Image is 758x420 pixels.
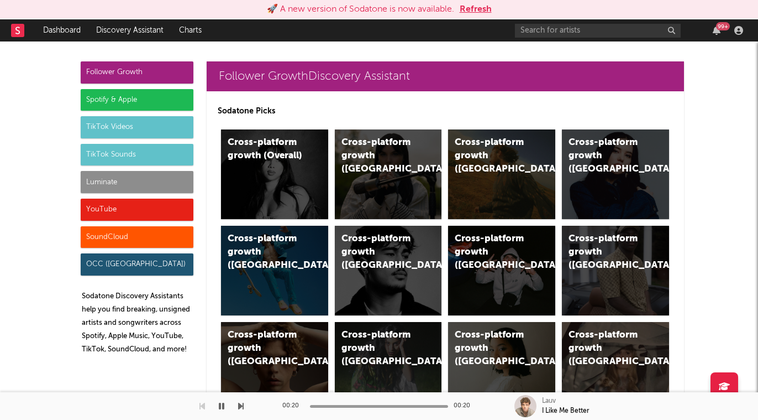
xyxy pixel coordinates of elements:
[221,129,328,219] a: Cross-platform growth (Overall)
[81,61,193,84] div: Follower Growth
[568,232,644,272] div: Cross-platform growth ([GEOGRAPHIC_DATA])
[341,232,417,272] div: Cross-platform growth ([GEOGRAPHIC_DATA])
[207,61,684,91] a: Follower GrowthDiscovery Assistant
[82,290,193,356] p: Sodatone Discovery Assistants help you find breaking, unsigned artists and songwriters across Spo...
[460,3,492,16] button: Refresh
[81,199,193,221] div: YouTube
[81,144,193,166] div: TikTok Sounds
[562,226,669,315] a: Cross-platform growth ([GEOGRAPHIC_DATA])
[228,136,303,163] div: Cross-platform growth (Overall)
[448,226,555,315] a: Cross-platform growth ([GEOGRAPHIC_DATA]/GSA)
[455,329,530,369] div: Cross-platform growth ([GEOGRAPHIC_DATA])
[568,329,644,369] div: Cross-platform growth ([GEOGRAPHIC_DATA])
[716,22,730,30] div: 99 +
[515,24,681,38] input: Search for artists
[562,129,669,219] a: Cross-platform growth ([GEOGRAPHIC_DATA])
[455,136,530,176] div: Cross-platform growth ([GEOGRAPHIC_DATA])
[35,19,88,42] a: Dashboard
[81,171,193,193] div: Luminate
[88,19,171,42] a: Discovery Assistant
[221,226,328,315] a: Cross-platform growth ([GEOGRAPHIC_DATA])
[267,3,454,16] div: 🚀 A new version of Sodatone is now available.
[341,136,417,176] div: Cross-platform growth ([GEOGRAPHIC_DATA])
[81,253,193,276] div: OCC ([GEOGRAPHIC_DATA])
[542,396,556,406] div: Lauv
[713,26,720,35] button: 99+
[341,329,417,369] div: Cross-platform growth ([GEOGRAPHIC_DATA])
[81,89,193,111] div: Spotify & Apple
[568,136,644,176] div: Cross-platform growth ([GEOGRAPHIC_DATA])
[171,19,209,42] a: Charts
[448,322,555,412] a: Cross-platform growth ([GEOGRAPHIC_DATA])
[448,129,555,219] a: Cross-platform growth ([GEOGRAPHIC_DATA])
[335,322,442,412] a: Cross-platform growth ([GEOGRAPHIC_DATA])
[454,400,476,413] div: 00:20
[455,232,530,272] div: Cross-platform growth ([GEOGRAPHIC_DATA]/GSA)
[218,105,673,118] p: Sodatone Picks
[335,226,442,315] a: Cross-platform growth ([GEOGRAPHIC_DATA])
[335,129,442,219] a: Cross-platform growth ([GEOGRAPHIC_DATA])
[81,226,193,248] div: SoundCloud
[282,400,304,413] div: 00:20
[228,329,303,369] div: Cross-platform growth ([GEOGRAPHIC_DATA])
[81,116,193,138] div: TikTok Videos
[542,406,589,416] div: I Like Me Better
[228,232,303,272] div: Cross-platform growth ([GEOGRAPHIC_DATA])
[562,322,669,412] a: Cross-platform growth ([GEOGRAPHIC_DATA])
[221,322,328,412] a: Cross-platform growth ([GEOGRAPHIC_DATA])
